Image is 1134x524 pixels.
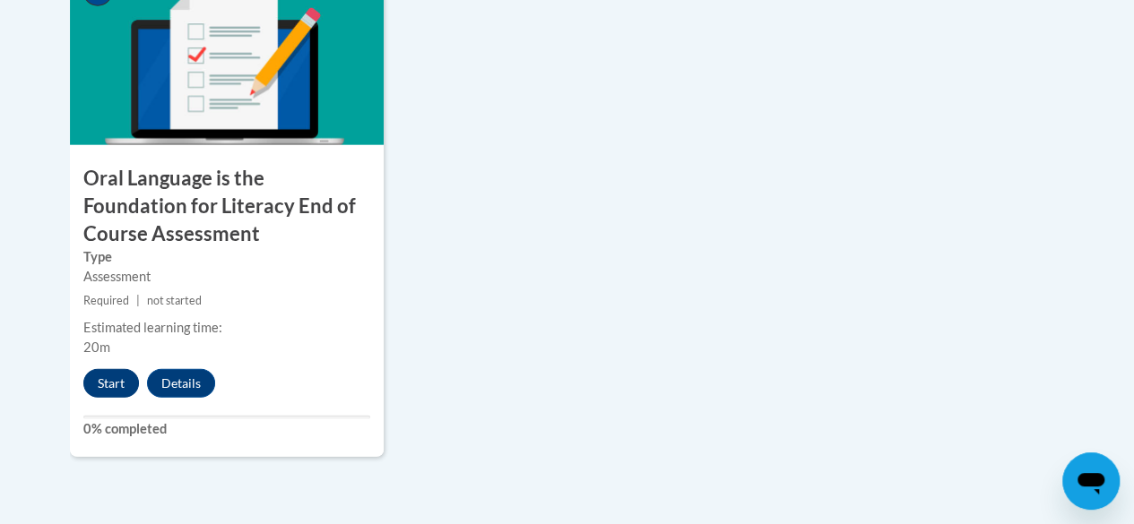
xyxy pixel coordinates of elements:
[147,369,215,398] button: Details
[1062,452,1120,510] iframe: Button to launch messaging window
[83,419,370,439] label: 0% completed
[83,339,110,355] span: 20m
[83,267,370,287] div: Assessment
[147,294,202,307] span: not started
[83,318,370,338] div: Estimated learning time:
[83,294,129,307] span: Required
[70,165,384,247] h3: Oral Language is the Foundation for Literacy End of Course Assessment
[83,369,139,398] button: Start
[83,247,370,267] label: Type
[136,294,140,307] span: |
